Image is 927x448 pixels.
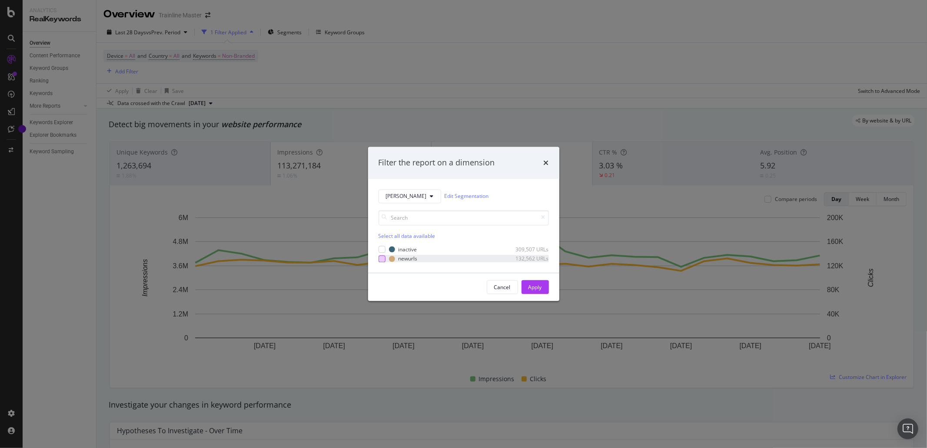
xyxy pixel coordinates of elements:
div: Apply [528,283,542,291]
div: Filter the report on a dimension [379,157,495,168]
div: modal [368,147,559,301]
div: inactive [399,246,417,253]
div: 309,507 URLs [506,246,549,253]
button: Apply [522,280,549,294]
a: Edit Segmentation [445,192,489,201]
button: [PERSON_NAME] [379,189,441,203]
div: times [544,157,549,168]
input: Search [379,210,549,225]
div: 132,562 URLs [506,255,549,262]
div: newurls [399,255,418,262]
div: Select all data available [379,232,549,240]
span: ROE [386,193,427,200]
button: Cancel [487,280,518,294]
div: Open Intercom Messenger [897,418,918,439]
div: Cancel [494,283,511,291]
